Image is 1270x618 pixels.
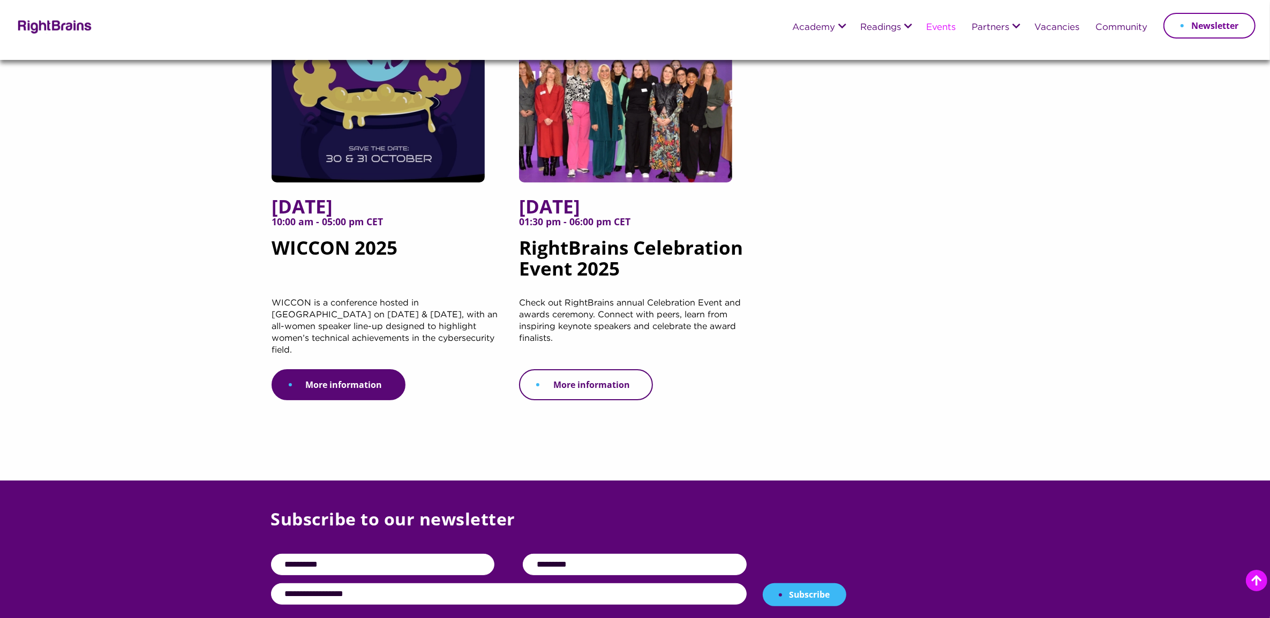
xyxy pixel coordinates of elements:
[272,369,405,400] a: More information
[972,23,1009,33] a: Partners
[860,23,901,33] a: Readings
[14,18,92,34] img: Rightbrains
[763,583,846,607] button: Subscribe
[792,23,835,33] a: Academy
[519,196,750,297] h5: RightBrains Celebration Event 2025
[1034,23,1079,33] a: Vacancies
[272,196,503,297] h5: WICCON 2025
[271,507,1000,554] p: Subscribe to our newsletter
[272,217,503,237] span: 10:00 am - 05:00 pm CET
[926,23,956,33] a: Events
[519,196,750,217] span: [DATE]
[272,196,503,217] span: [DATE]
[272,297,503,369] p: WICCON is a conference hosted in [GEOGRAPHIC_DATA] on [DATE] & [DATE], with an all-women speaker ...
[1095,23,1147,33] a: Community
[519,369,653,400] a: More information
[1163,13,1256,39] a: Newsletter
[519,297,750,369] p: Check out RightBrains annual Celebration Event and awards ceremony. Connect with peers, learn fro...
[519,217,750,237] span: 01:30 pm - 06:00 pm CET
